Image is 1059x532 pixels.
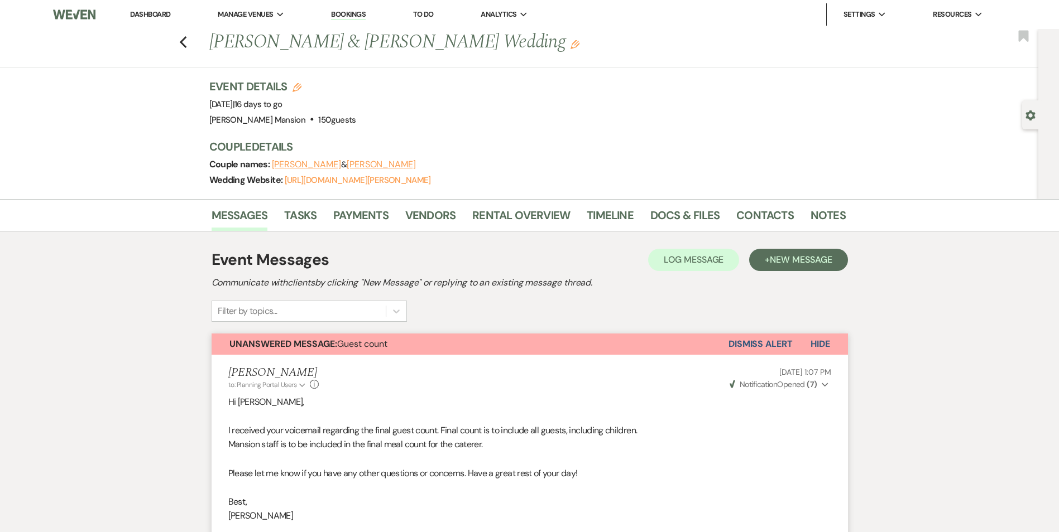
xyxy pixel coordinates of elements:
a: Contacts [736,206,794,231]
button: [PERSON_NAME] [272,160,341,169]
span: 150 guests [318,114,356,125]
button: NotificationOpened (7) [728,379,831,390]
a: Tasks [284,206,317,231]
strong: ( 7 ) [807,379,817,389]
span: [DATE] [209,99,282,110]
span: Hide [811,338,830,350]
h3: Event Details [209,79,356,94]
img: Weven Logo [53,3,95,26]
p: [PERSON_NAME] [228,509,831,523]
p: I received your voicemail regarding the final guest count. Final count is to include all guests, ... [228,423,831,438]
a: To Do [413,9,434,19]
a: Notes [811,206,846,231]
a: Timeline [587,206,634,231]
span: Manage Venues [218,9,273,20]
p: Hi [PERSON_NAME], [228,395,831,409]
h3: Couple Details [209,139,835,154]
button: Unanswered Message:Guest count [212,333,729,355]
button: to: Planning Portal Users [228,380,308,390]
p: Mansion staff is to be included in the final meal count for the caterer. [228,437,831,452]
span: [DATE] 1:07 PM [779,367,831,377]
button: +New Message [749,249,847,271]
button: Edit [571,39,579,49]
span: Analytics [481,9,516,20]
span: Guest count [229,338,387,350]
div: Filter by topics... [218,304,277,318]
span: & [272,159,416,170]
a: Vendors [405,206,456,231]
button: Dismiss Alert [729,333,793,355]
span: Resources [933,9,971,20]
strong: Unanswered Message: [229,338,337,350]
span: | [233,99,282,110]
a: Dashboard [130,9,170,19]
h1: Event Messages [212,248,329,272]
p: Best, [228,495,831,509]
button: [PERSON_NAME] [347,160,416,169]
span: 16 days to go [234,99,282,110]
a: Rental Overview [472,206,570,231]
h1: [PERSON_NAME] & [PERSON_NAME] Wedding [209,29,710,56]
h2: Communicate with clients by clicking "New Message" or replying to an existing message thread. [212,276,848,289]
a: Payments [333,206,389,231]
span: [PERSON_NAME] Mansion [209,114,306,125]
a: Bookings [331,9,366,20]
span: New Message [770,254,832,265]
p: Please let me know if you have any other questions or concerns. Have a great rest of your day! [228,466,831,481]
button: Hide [793,333,848,355]
a: [URL][DOMAIN_NAME][PERSON_NAME] [285,175,431,186]
button: Open lead details [1026,109,1036,120]
span: to: Planning Portal Users [228,380,297,389]
h5: [PERSON_NAME] [228,366,319,380]
span: Opened [730,379,817,389]
span: Couple names: [209,158,272,170]
span: Log Message [664,254,723,265]
a: Messages [212,206,268,231]
span: Notification [740,379,777,389]
span: Wedding Website: [209,174,285,186]
a: Docs & Files [650,206,720,231]
button: Log Message [648,249,739,271]
span: Settings [844,9,875,20]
